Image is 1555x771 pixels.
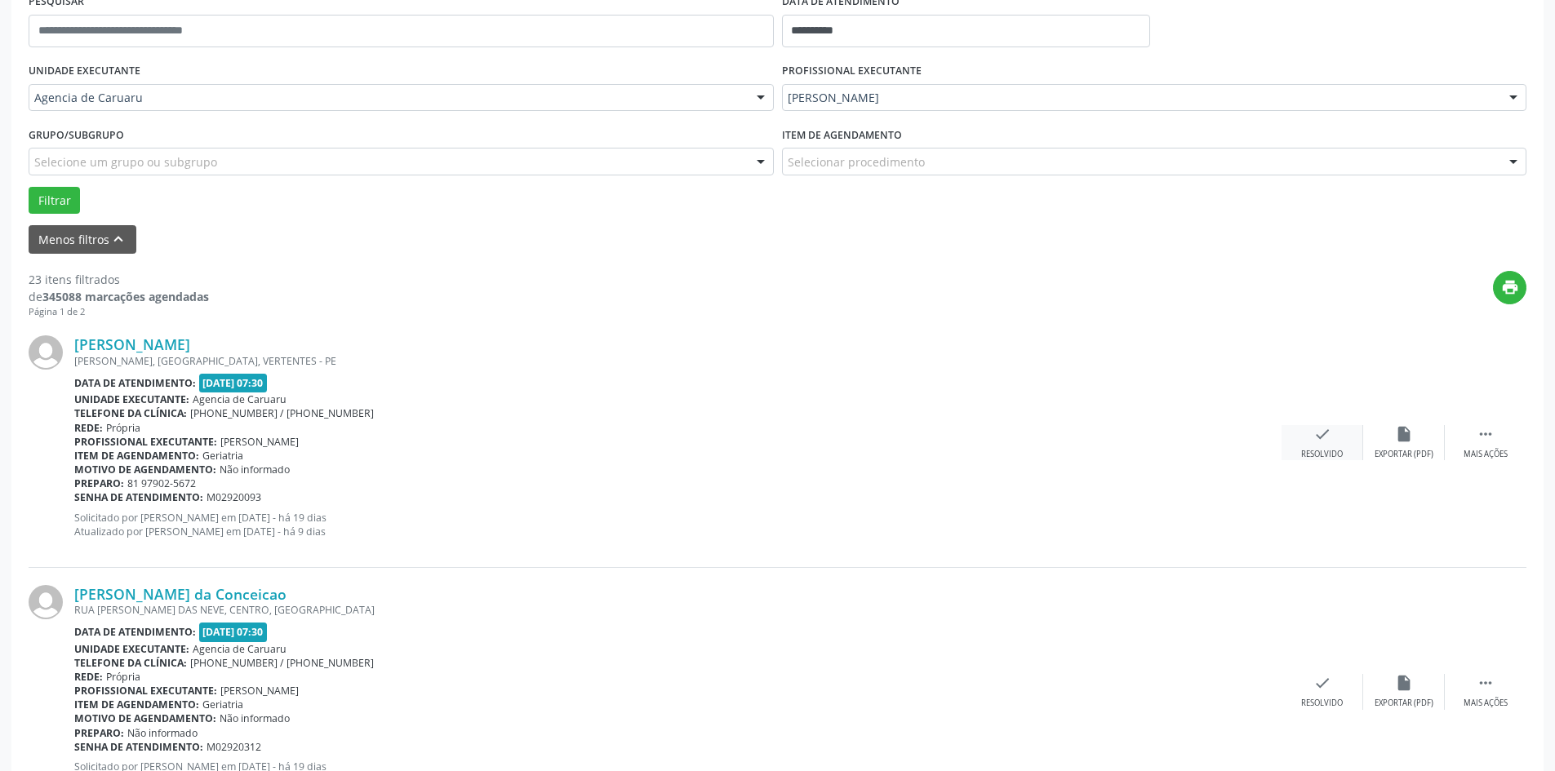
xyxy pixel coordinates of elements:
[1301,698,1343,709] div: Resolvido
[1375,698,1433,709] div: Exportar (PDF)
[106,421,140,435] span: Própria
[109,230,127,248] i: keyboard_arrow_up
[29,585,63,619] img: img
[29,271,209,288] div: 23 itens filtrados
[74,392,189,406] b: Unidade executante:
[127,476,196,490] span: 81 97902-5672
[1464,449,1508,460] div: Mais ações
[202,698,243,711] span: Geriatria
[74,698,199,711] b: Item de agendamento:
[788,90,1494,106] span: [PERSON_NAME]
[29,225,136,254] button: Menos filtroskeyboard_arrow_up
[1395,425,1413,443] i: insert_drive_file
[74,684,217,698] b: Profissional executante:
[74,511,1282,538] p: Solicitado por [PERSON_NAME] em [DATE] - há 19 dias Atualizado por [PERSON_NAME] em [DATE] - há 9...
[74,670,103,684] b: Rede:
[220,435,299,449] span: [PERSON_NAME]
[782,59,922,84] label: PROFISSIONAL EXECUTANTE
[29,187,80,215] button: Filtrar
[74,421,103,435] b: Rede:
[1301,449,1343,460] div: Resolvido
[74,603,1282,617] div: RUA [PERSON_NAME] DAS NEVE, CENTRO, [GEOGRAPHIC_DATA]
[220,684,299,698] span: [PERSON_NAME]
[74,740,203,754] b: Senha de atendimento:
[1477,425,1495,443] i: 
[74,642,189,656] b: Unidade executante:
[29,335,63,370] img: img
[74,656,187,670] b: Telefone da clínica:
[74,463,216,476] b: Motivo de agendamento:
[29,288,209,305] div: de
[220,711,290,725] span: Não informado
[74,726,124,740] b: Preparo:
[220,463,290,476] span: Não informado
[127,726,198,740] span: Não informado
[74,476,124,490] b: Preparo:
[74,435,217,449] b: Profissional executante:
[74,490,203,504] b: Senha de atendimento:
[74,335,190,353] a: [PERSON_NAME]
[1501,278,1519,296] i: print
[74,376,196,390] b: Data de atendimento:
[199,623,268,641] span: [DATE] 07:30
[1464,698,1508,709] div: Mais ações
[193,642,287,656] span: Agencia de Caruaru
[74,354,1282,368] div: [PERSON_NAME], [GEOGRAPHIC_DATA], VERTENTES - PE
[1493,271,1526,304] button: print
[199,374,268,392] span: [DATE] 07:30
[74,449,199,463] b: Item de agendamento:
[106,670,140,684] span: Própria
[190,656,374,670] span: [PHONE_NUMBER] / [PHONE_NUMBER]
[42,289,209,304] strong: 345088 marcações agendadas
[207,490,261,504] span: M02920093
[1313,674,1331,692] i: check
[74,585,287,603] a: [PERSON_NAME] da Conceicao
[207,740,261,754] span: M02920312
[1395,674,1413,692] i: insert_drive_file
[29,305,209,319] div: Página 1 de 2
[29,122,124,148] label: Grupo/Subgrupo
[788,153,925,171] span: Selecionar procedimento
[782,122,902,148] label: Item de agendamento
[1375,449,1433,460] div: Exportar (PDF)
[34,90,740,106] span: Agencia de Caruaru
[1477,674,1495,692] i: 
[1313,425,1331,443] i: check
[34,153,217,171] span: Selecione um grupo ou subgrupo
[190,406,374,420] span: [PHONE_NUMBER] / [PHONE_NUMBER]
[74,711,216,725] b: Motivo de agendamento:
[29,59,140,84] label: UNIDADE EXECUTANTE
[202,449,243,463] span: Geriatria
[74,625,196,639] b: Data de atendimento:
[193,392,287,406] span: Agencia de Caruaru
[74,406,187,420] b: Telefone da clínica:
